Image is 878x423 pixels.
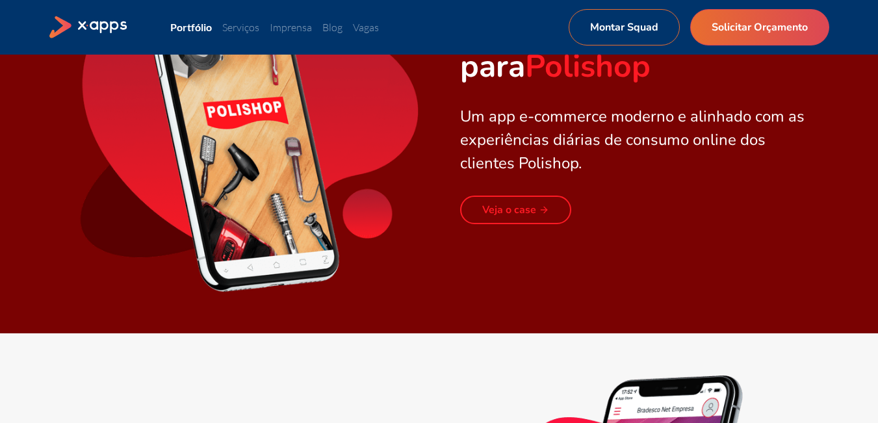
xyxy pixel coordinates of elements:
[170,21,212,33] a: Portfólio
[322,21,342,34] a: Blog
[222,21,259,34] a: Serviços
[460,196,571,224] a: Veja o case
[690,9,829,45] a: Solicitar Orçamento
[353,21,379,34] a: Vagas
[525,45,651,88] strong: Polishop
[460,105,811,175] div: Um app e-commerce moderno e alinhado com as experiências diárias de consumo online dos clientes P...
[569,9,680,45] a: Montar Squad
[270,21,312,34] a: Imprensa
[460,14,811,84] h2: O que desenvolvemos para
